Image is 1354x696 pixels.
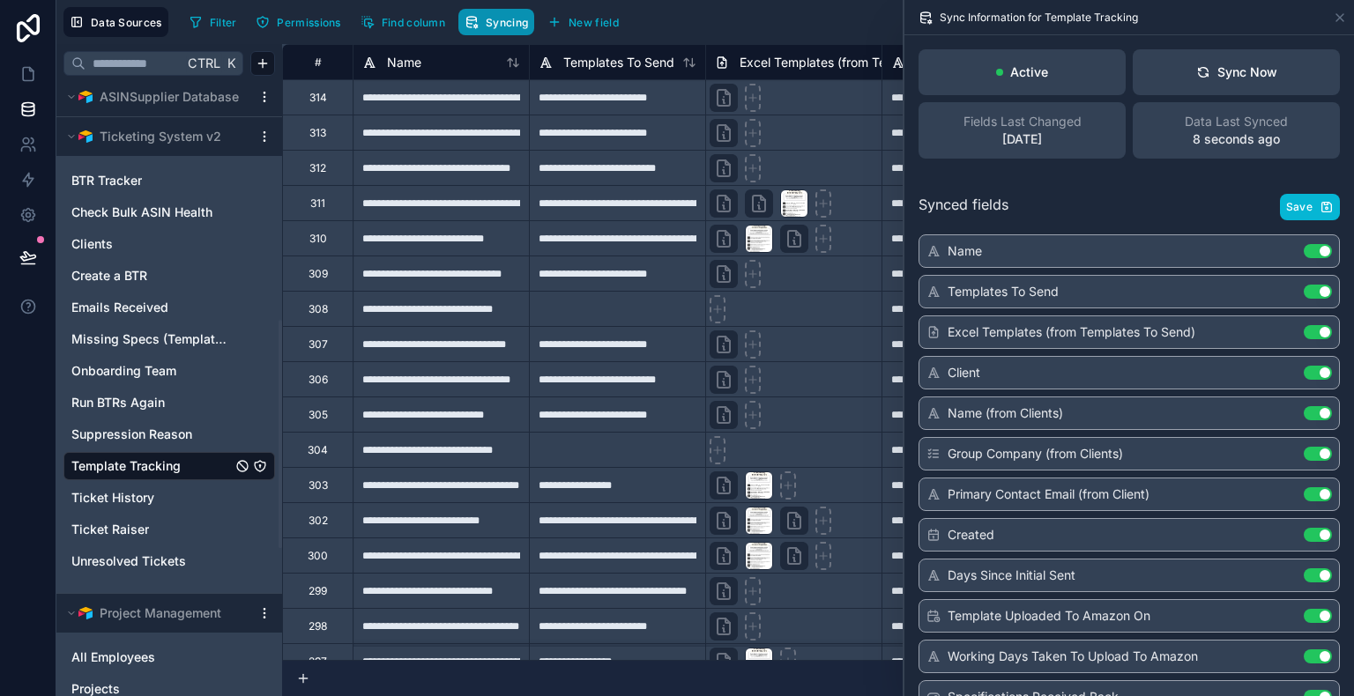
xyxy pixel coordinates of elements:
span: Primary Contact Email (from Client) [948,485,1149,503]
span: Template Tracking [71,457,181,475]
a: Emails Received [71,299,232,316]
span: Ticket Raiser [71,521,149,538]
button: Find column [354,9,451,35]
span: Excel Templates (from Templates To Send) [948,323,1195,341]
p: 8 seconds ago [1193,130,1280,148]
button: Permissions [249,9,346,35]
button: Airtable LogoTicketing System v2 [63,124,250,149]
button: Syncing [458,9,534,35]
div: 306 [309,373,328,387]
div: Create a BTR [63,262,275,290]
a: Check Bulk ASIN Health [71,204,232,221]
div: Unresolved Tickets [63,547,275,575]
div: 305 [309,408,328,422]
button: Airtable LogoASINSupplier Database [63,85,250,109]
span: Clients [71,235,113,253]
a: Unresolved Tickets [71,552,232,570]
div: 300 [308,549,328,563]
p: [DATE] [1002,130,1042,148]
div: 299 [309,584,327,598]
div: Emails Received [63,293,275,322]
span: Emails Received [71,299,168,316]
span: Create a BTR [71,267,147,285]
span: Client [948,364,980,381]
span: K [225,57,237,70]
img: Airtable Logo [78,130,93,144]
div: 314 [309,91,327,105]
span: New field [569,16,619,29]
a: BTR Tracker [71,172,232,189]
div: 302 [309,514,328,528]
span: Name [387,54,421,71]
span: Working Days Taken To Upload To Amazon [948,648,1198,665]
div: Suppression Reason [63,420,275,448]
span: Syncing [486,16,528,29]
div: 308 [309,302,328,316]
a: Syncing [458,9,541,35]
a: Clients [71,235,232,253]
div: 297 [309,655,327,669]
span: Project Management [100,604,221,622]
span: Templates To Send [563,54,674,71]
button: New field [541,9,625,35]
a: Permissions [249,9,353,35]
span: Check Bulk ASIN Health [71,204,212,221]
div: 307 [309,337,328,352]
div: 313 [309,126,326,140]
span: Unresolved Tickets [71,552,186,570]
span: Templates To Send [948,283,1059,300]
span: Template Uploaded To Amazon On [948,607,1150,625]
a: Run BTRs Again [71,394,232,411]
div: Sync Now [1196,63,1277,81]
button: Save [1280,194,1340,220]
div: Onboarding Team [63,357,275,385]
div: Template Tracking [63,452,275,480]
span: Sync Information for Template Tracking [940,11,1138,25]
span: Created [948,526,994,544]
span: Ticketing System v2 [100,128,221,145]
span: Onboarding Team [71,362,176,380]
div: 303 [309,478,328,492]
button: Filter [182,9,243,35]
span: Save [1286,200,1313,214]
a: Template Tracking [71,457,232,475]
div: 304 [308,443,328,457]
div: Ticket History [63,484,275,512]
p: Active [1010,63,1048,81]
div: 312 [309,161,326,175]
span: Data Last Synced [1185,113,1288,130]
div: Check Bulk ASIN Health [63,198,275,226]
img: Airtable Logo [78,90,93,104]
span: Filter [210,16,237,29]
div: 298 [309,619,327,633]
span: Data Sources [91,16,162,29]
span: Permissions [277,16,340,29]
div: Missing Specs (Template Tracking) [63,325,275,353]
a: Ticket Raiser [71,521,232,538]
span: Ticket History [71,489,154,507]
a: Ticket History [71,489,232,507]
div: Run BTRs Again [63,389,275,417]
a: All Employees [71,648,232,666]
a: Onboarding Team [71,362,232,380]
div: Clients [63,230,275,258]
span: Run BTRs Again [71,394,165,411]
div: # [296,56,339,69]
span: Days Since Initial Sent [948,566,1075,584]
span: All Employees [71,648,155,666]
span: Excel Templates (from Templates To Send) [740,54,987,71]
span: ASINSupplier Database [100,88,239,106]
span: Suppression Reason [71,426,192,443]
button: Airtable LogoProject Management [63,601,250,626]
span: Fields Last Changed [963,113,1082,130]
a: Suppression Reason [71,426,232,443]
span: Group Company (from Clients) [948,445,1123,463]
div: BTR Tracker [63,167,275,195]
span: Synced fields [919,194,1008,220]
a: Missing Specs (Template Tracking) [71,330,232,348]
div: All Employees [63,643,275,671]
span: Find column [382,16,445,29]
span: Name (from Clients) [948,404,1063,422]
span: Ctrl [186,52,222,74]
